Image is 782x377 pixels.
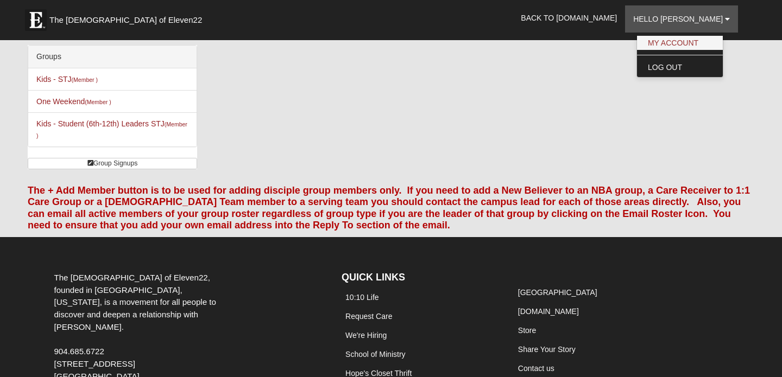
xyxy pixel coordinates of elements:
[85,99,111,105] small: (Member )
[625,5,738,33] a: Hello [PERSON_NAME]
[518,326,536,335] a: Store
[633,15,723,23] span: Hello [PERSON_NAME]
[36,121,187,139] small: (Member )
[345,350,405,359] a: School of Ministry
[518,307,579,316] a: [DOMAIN_NAME]
[28,185,750,231] font: The + Add Member button is to be used for adding disciple group members only. If you need to add ...
[637,36,723,50] a: My Account
[25,9,47,31] img: Eleven22 logo
[513,4,625,31] a: Back to [DOMAIN_NAME]
[20,4,237,31] a: The [DEMOGRAPHIC_DATA] of Eleven22
[345,331,387,340] a: We're Hiring
[36,75,98,84] a: Kids - STJ(Member )
[49,15,202,25] span: The [DEMOGRAPHIC_DATA] of Eleven22
[637,60,723,74] a: Log Out
[518,345,576,354] a: Share Your Story
[36,97,111,106] a: One Weekend(Member )
[28,46,197,68] div: Groups
[342,272,498,284] h4: QUICK LINKS
[72,76,98,83] small: (Member )
[345,293,379,302] a: 10:10 Life
[28,158,197,169] a: Group Signups
[345,312,392,321] a: Request Care
[518,364,554,373] a: Contact us
[518,288,597,297] a: [GEOGRAPHIC_DATA]
[36,119,187,139] a: Kids - Student (6th-12th) Leaders STJ(Member )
